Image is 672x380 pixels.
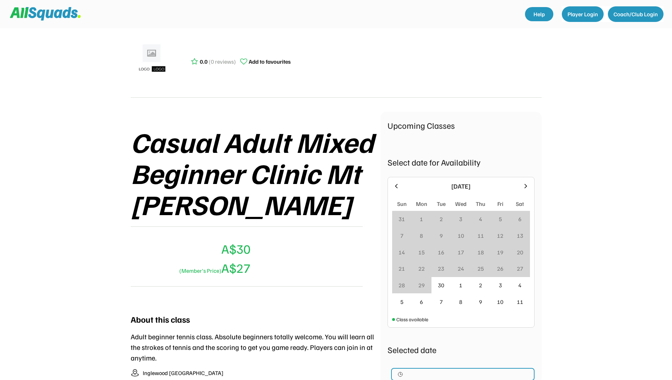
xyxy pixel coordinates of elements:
[440,215,443,223] div: 2
[516,200,524,208] div: Sat
[400,298,403,306] div: 5
[418,248,425,257] div: 15
[499,215,502,223] div: 5
[458,264,464,273] div: 24
[479,215,482,223] div: 4
[478,231,484,240] div: 11
[438,281,444,289] div: 30
[608,6,663,22] button: Coach/Club Login
[131,331,380,363] div: Adult beginner tennis class. Absolute beginners totally welcome. You will learn all the strokes o...
[437,200,446,208] div: Tue
[418,264,425,273] div: 22
[517,231,523,240] div: 13
[476,200,485,208] div: Thu
[420,231,423,240] div: 8
[497,298,503,306] div: 10
[143,369,224,377] div: Inglewood [GEOGRAPHIC_DATA]
[479,281,482,289] div: 2
[388,119,535,132] div: Upcoming Classes
[399,215,405,223] div: 31
[459,298,462,306] div: 8
[400,231,403,240] div: 7
[179,267,221,274] font: (Member's Price)
[517,298,523,306] div: 11
[131,313,190,326] div: About this class
[420,298,423,306] div: 6
[440,231,443,240] div: 9
[497,264,503,273] div: 26
[399,281,405,289] div: 28
[10,7,81,21] img: Squad%20Logo.svg
[131,126,380,219] div: Casual Adult Mixed Beginner Clinic Mt [PERSON_NAME]
[399,248,405,257] div: 14
[497,200,503,208] div: Fri
[396,316,428,323] div: Class available
[418,281,425,289] div: 29
[440,298,443,306] div: 7
[221,239,250,258] div: A$30
[209,57,236,66] div: (0 reviews)
[517,264,523,273] div: 27
[388,343,535,356] div: Selected date
[459,281,462,289] div: 1
[177,258,250,277] div: A$27
[388,156,535,168] div: Select date for Availability
[497,231,503,240] div: 12
[458,231,464,240] div: 10
[420,215,423,223] div: 1
[404,182,518,191] div: [DATE]
[525,7,553,21] a: Help
[478,264,484,273] div: 25
[518,281,521,289] div: 4
[455,200,467,208] div: Wed
[131,248,148,265] img: yH5BAEAAAAALAAAAAABAAEAAAIBRAA7
[458,248,464,257] div: 17
[200,57,208,66] div: 0.0
[499,281,502,289] div: 3
[438,264,444,273] div: 23
[397,200,407,208] div: Sun
[249,57,291,66] div: Add to favourites
[416,200,427,208] div: Mon
[459,215,462,223] div: 3
[497,248,503,257] div: 19
[399,264,405,273] div: 21
[134,42,170,77] img: ui-kit-placeholders-product-5_1200x.webp
[517,248,523,257] div: 20
[562,6,604,22] button: Player Login
[438,248,444,257] div: 16
[518,215,521,223] div: 6
[478,248,484,257] div: 18
[479,298,482,306] div: 9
